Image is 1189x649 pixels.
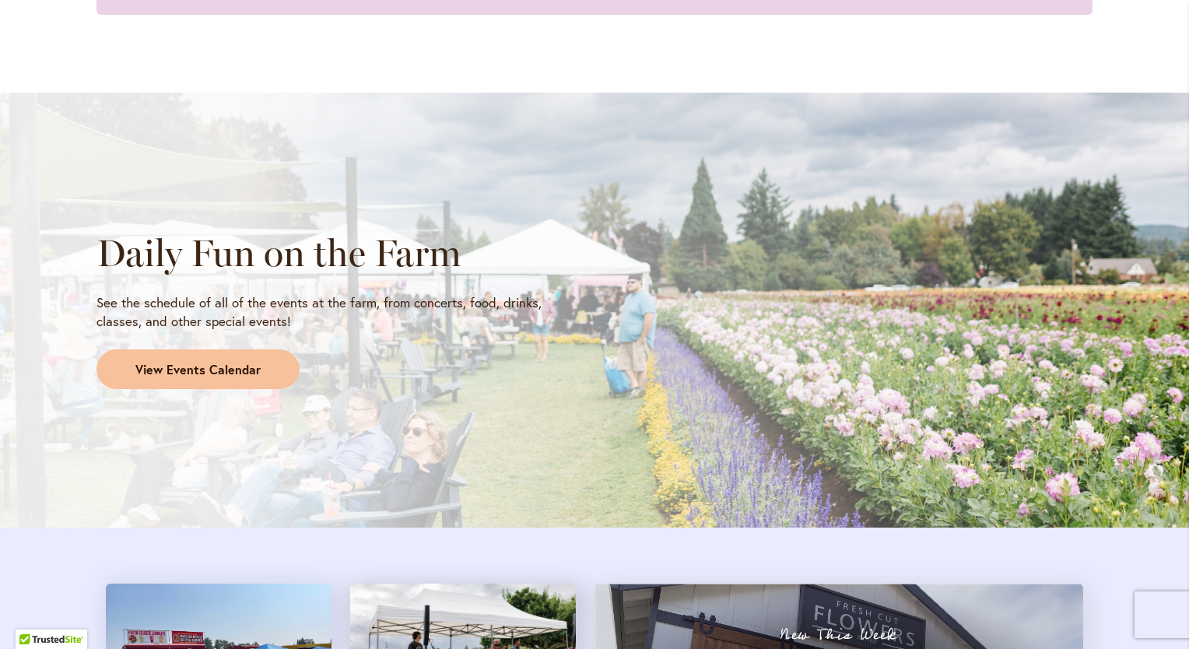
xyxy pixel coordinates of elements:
[96,231,580,275] h2: Daily Fun on the Farm
[96,293,580,331] p: See the schedule of all of the events at the farm, from concerts, food, drinks, classes, and othe...
[96,349,300,390] a: View Events Calendar
[623,627,1055,643] p: New This Week
[135,361,261,379] span: View Events Calendar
